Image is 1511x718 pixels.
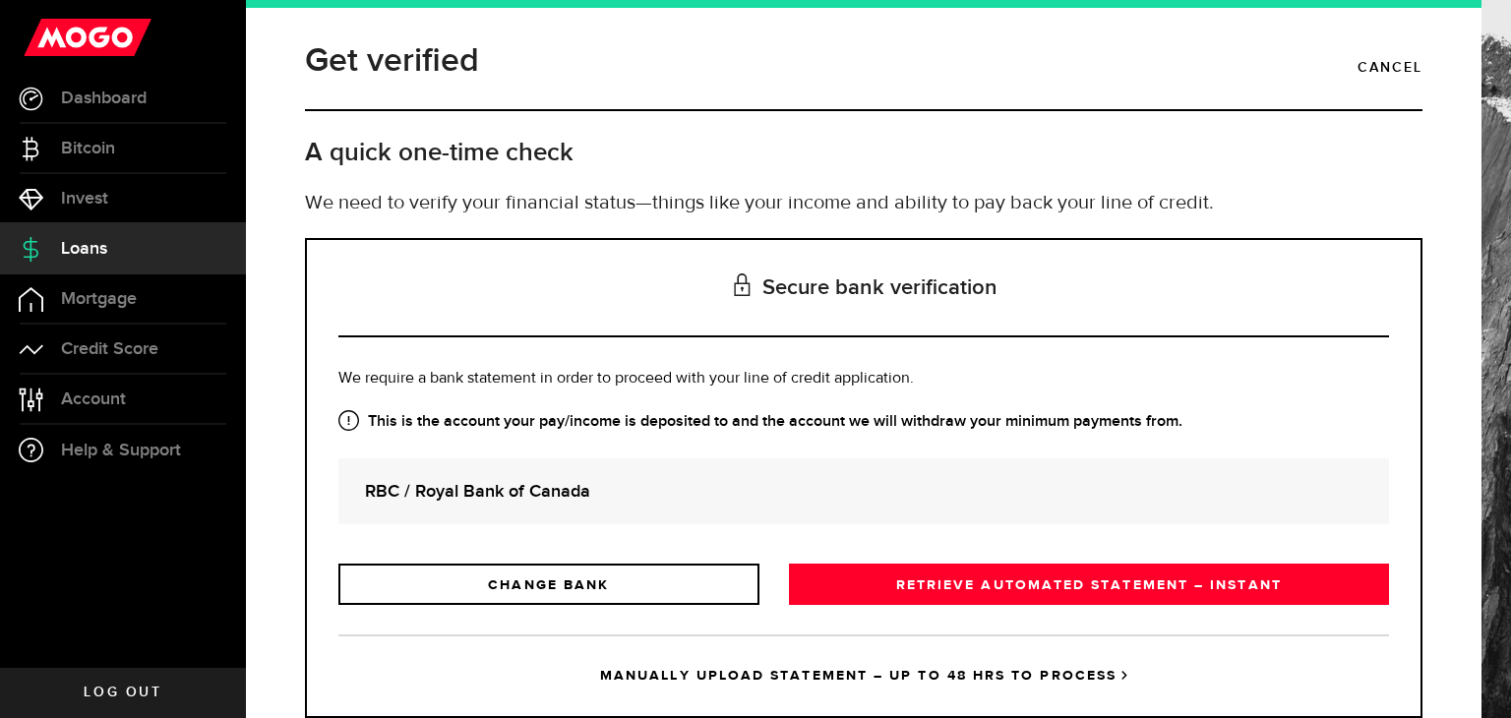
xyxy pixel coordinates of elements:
a: RETRIEVE AUTOMATED STATEMENT – INSTANT [789,564,1389,605]
span: Loans [61,240,107,258]
a: CHANGE BANK [338,564,759,605]
span: Mortgage [61,290,137,308]
span: Log out [84,686,161,699]
a: Cancel [1358,51,1422,85]
strong: This is the account your pay/income is deposited to and the account we will withdraw your minimum... [338,410,1389,434]
strong: RBC / Royal Bank of Canada [365,478,1362,505]
p: We need to verify your financial status—things like your income and ability to pay back your line... [305,189,1422,218]
span: Bitcoin [61,140,115,157]
iframe: LiveChat chat widget [1428,635,1511,718]
h2: A quick one-time check [305,137,1422,169]
span: We require a bank statement in order to proceed with your line of credit application. [338,371,914,387]
span: Invest [61,190,108,208]
h1: Get verified [305,35,479,87]
span: Credit Score [61,340,158,358]
span: Account [61,390,126,408]
span: Help & Support [61,442,181,459]
h3: Secure bank verification [338,240,1389,337]
span: Dashboard [61,90,147,107]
